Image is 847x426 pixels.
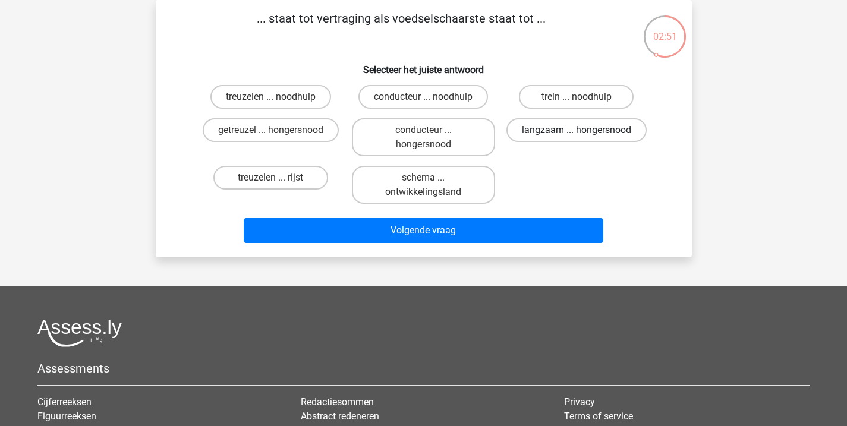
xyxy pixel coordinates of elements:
[564,411,633,422] a: Terms of service
[352,166,495,204] label: schema ... ontwikkelingsland
[37,411,96,422] a: Figuurreeksen
[213,166,328,190] label: treuzelen ... rijst
[37,361,810,375] h5: Assessments
[244,218,603,243] button: Volgende vraag
[203,118,339,142] label: getreuzel ... hongersnood
[506,118,647,142] label: langzaam ... hongersnood
[301,396,374,408] a: Redactiesommen
[175,10,628,45] p: ... staat tot vertraging als voedselschaarste staat tot ...
[358,85,488,109] label: conducteur ... noodhulp
[643,14,687,44] div: 02:51
[564,396,595,408] a: Privacy
[519,85,634,109] label: trein ... noodhulp
[352,118,495,156] label: conducteur ... hongersnood
[37,319,122,347] img: Assessly logo
[37,396,92,408] a: Cijferreeksen
[210,85,331,109] label: treuzelen ... noodhulp
[175,55,673,75] h6: Selecteer het juiste antwoord
[301,411,379,422] a: Abstract redeneren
